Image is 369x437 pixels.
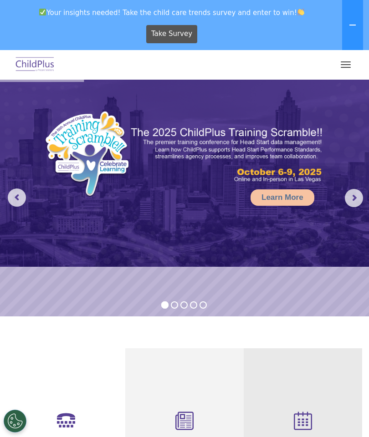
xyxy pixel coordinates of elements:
[146,25,198,43] a: Take Survey
[39,9,46,15] img: ✅
[297,9,304,15] img: 👏
[14,54,56,76] img: ChildPlus by Procare Solutions
[251,189,314,206] a: Learn More
[4,4,340,21] span: Your insights needed! Take the child care trends survey and enter to win!
[4,410,26,432] button: Cookies Settings
[151,26,192,42] span: Take Survey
